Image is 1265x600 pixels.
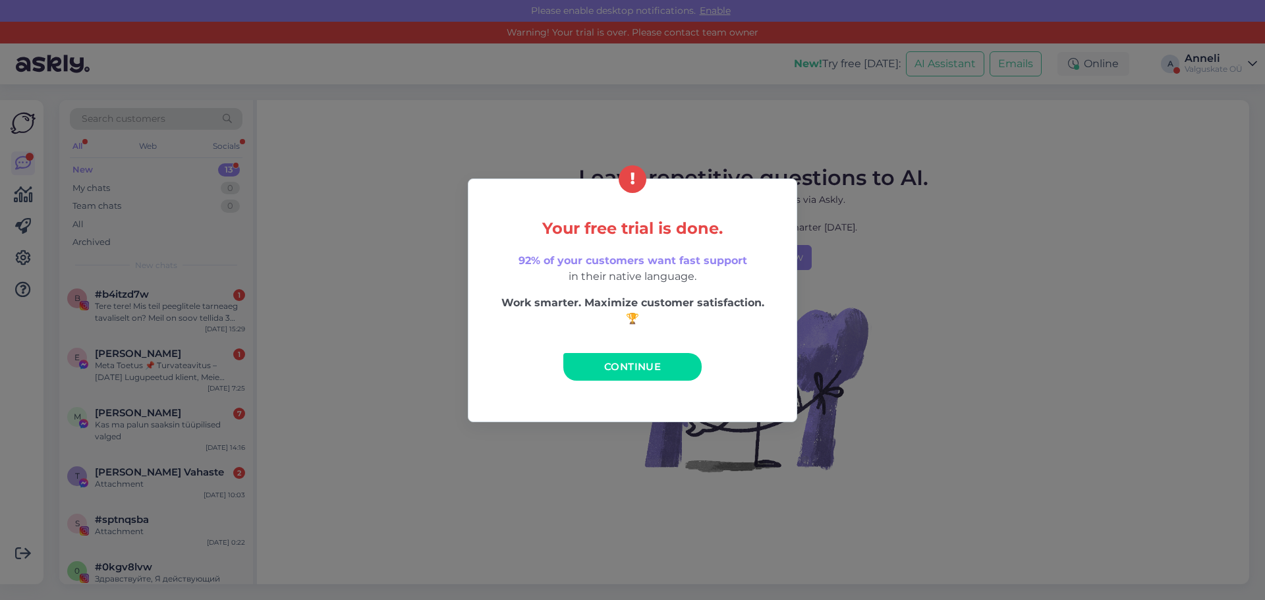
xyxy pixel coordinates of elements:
[496,253,769,285] p: in their native language.
[519,254,747,267] span: 92% of your customers want fast support
[496,295,769,327] p: Work smarter. Maximize customer satisfaction. 🏆
[496,220,769,237] h5: Your free trial is done.
[563,353,702,381] a: Continue
[604,360,661,373] span: Continue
